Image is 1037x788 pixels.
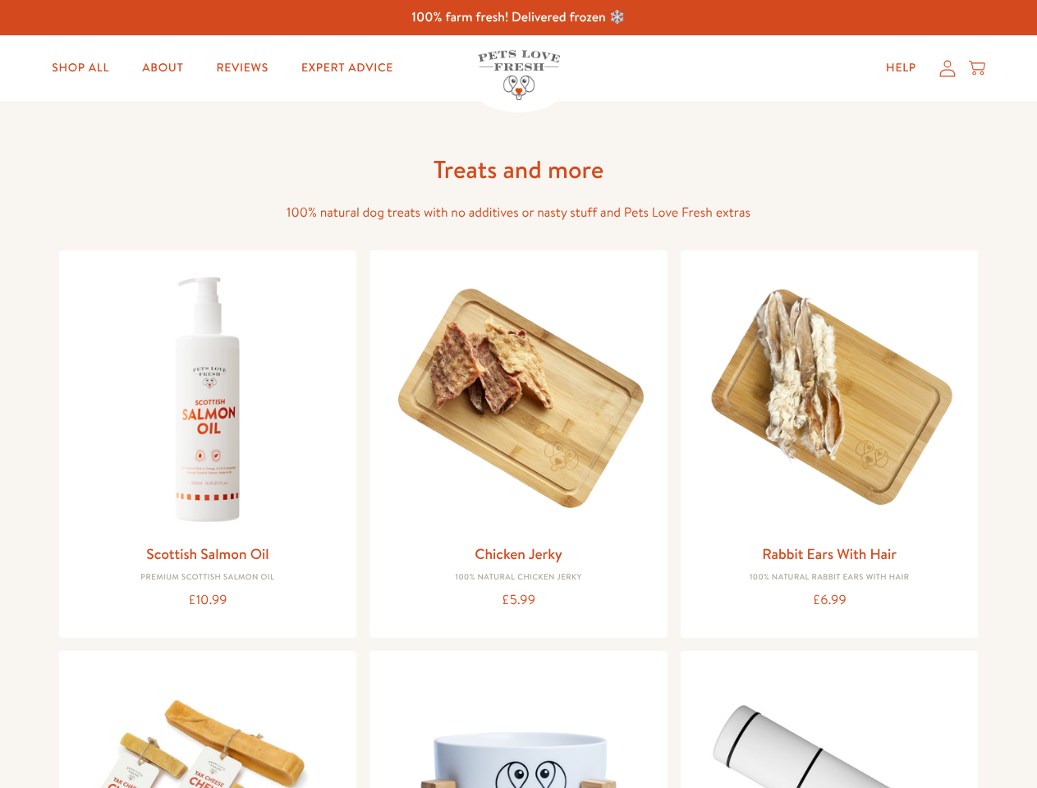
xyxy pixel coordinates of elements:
a: Rabbit Ears With Hair [762,543,897,564]
a: Reviews [203,52,281,85]
a: Chicken Jerky [475,543,562,564]
div: £10.99 [72,589,344,612]
img: Pets Love Fresh [478,50,560,100]
img: Rabbit Ears With Hair [694,263,966,535]
div: £6.99 [694,589,966,612]
h1: Treats and more [256,153,782,186]
a: About [129,52,196,85]
img: Scottish Salmon Oil [72,263,344,535]
div: Premium Scottish Salmon Oil [72,573,344,583]
a: Shop All [39,52,122,85]
a: Scottish Salmon Oil [146,543,268,564]
a: Expert Advice [288,52,406,85]
div: £5.99 [383,589,654,612]
img: Chicken Jerky [383,263,654,535]
div: 100% Natural Rabbit Ears with hair [694,573,966,583]
a: Help [873,52,929,85]
div: 100% Natural Chicken Jerky [383,573,654,583]
span: 100% natural dog treats with no additives or nasty stuff and Pets Love Fresh extras [287,204,750,222]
